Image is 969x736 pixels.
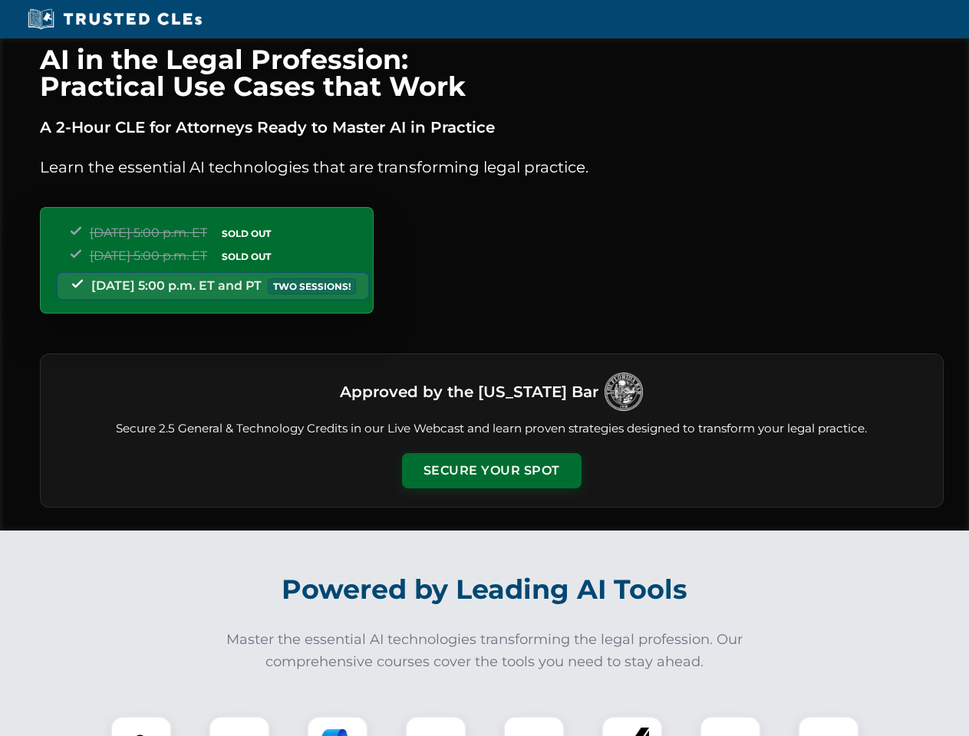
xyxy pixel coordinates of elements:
h3: Approved by the [US_STATE] Bar [340,378,598,406]
button: Secure Your Spot [402,453,582,488]
span: [DATE] 5:00 p.m. ET [90,248,207,263]
img: Trusted CLEs [23,8,206,31]
p: Learn the essential AI technologies that are transforming legal practice. [40,155,944,179]
span: SOLD OUT [216,225,276,242]
p: Master the essential AI technologies transforming the legal profession. Our comprehensive courses... [216,629,753,673]
p: Secure 2.5 General & Technology Credits in our Live Webcast and learn proven strategies designed ... [59,420,925,438]
h1: AI in the Legal Profession: Practical Use Cases that Work [40,46,944,100]
p: A 2-Hour CLE for Attorneys Ready to Master AI in Practice [40,115,944,140]
span: [DATE] 5:00 p.m. ET [90,225,207,240]
span: SOLD OUT [216,248,276,264]
h2: Powered by Leading AI Tools [60,563,910,616]
img: Logo [605,373,643,411]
